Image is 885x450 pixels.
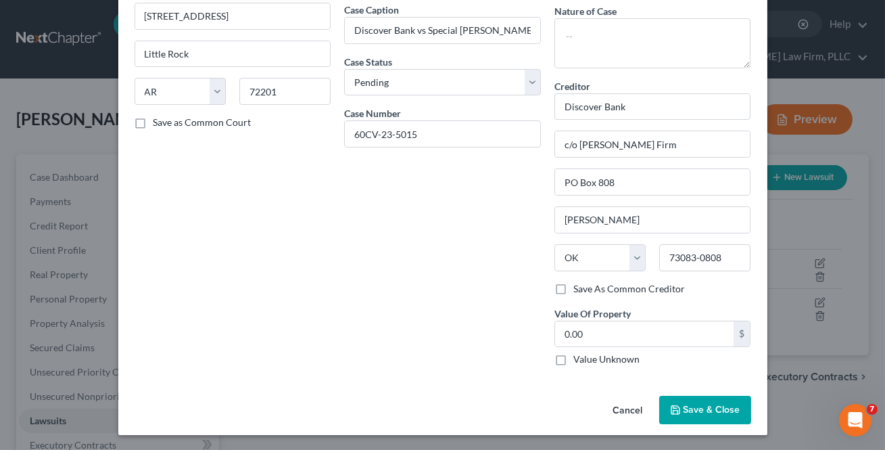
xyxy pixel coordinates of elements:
[135,41,331,67] input: Enter city...
[554,81,590,92] span: Creditor
[867,404,878,415] span: 7
[555,321,734,347] input: 0.00
[555,131,750,157] input: Enter address...
[659,396,751,424] button: Save & Close
[135,3,331,29] input: Enter address...
[345,121,540,147] input: #
[839,404,871,436] iframe: Intercom live chat
[344,106,401,120] label: Case Number
[239,78,331,105] input: Enter zip...
[573,282,685,296] label: Save As Common Creditor
[573,353,640,366] label: Value Unknown
[602,397,654,424] button: Cancel
[344,56,392,68] span: Case Status
[555,207,750,233] input: Enter city...
[734,321,750,347] div: $
[555,169,750,195] input: Apt, Suite, etc...
[554,93,751,120] input: Search creditor by name...
[659,244,750,271] input: Enter zip...
[554,4,617,18] label: Nature of Case
[344,3,399,17] label: Case Caption
[684,404,740,415] span: Save & Close
[554,307,631,321] label: Value Of Property
[345,18,540,43] input: --
[153,116,252,129] label: Save as Common Court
